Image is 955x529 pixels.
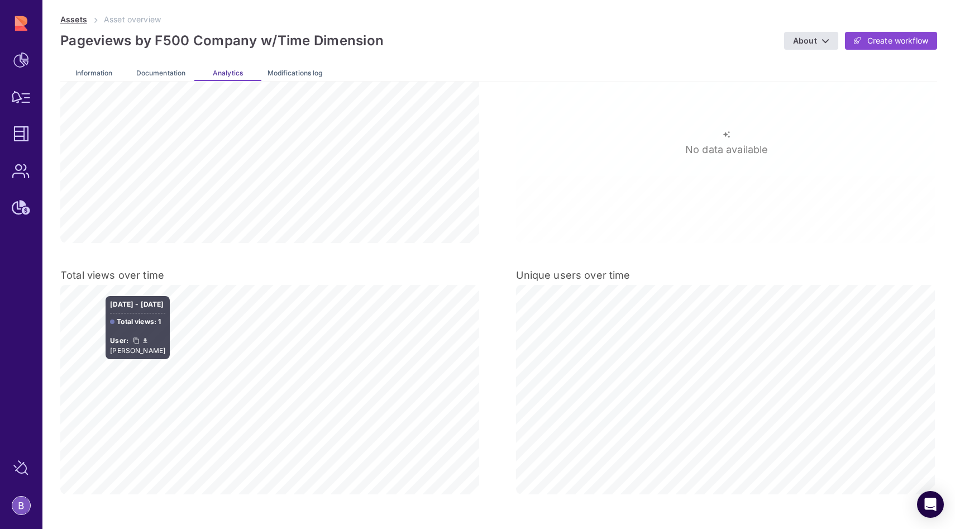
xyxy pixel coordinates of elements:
[12,497,30,514] img: account-photo
[117,318,161,326] span: Total views: 1
[75,69,113,77] span: Information
[213,69,243,77] span: Analytics
[110,347,165,355] span: [PERSON_NAME]
[136,69,185,77] span: Documentation
[268,69,322,77] span: Modifications log
[133,337,140,345] span: content_copy
[917,491,944,518] div: Open Intercom Messenger
[516,269,630,281] span: Unique users over time
[110,301,164,308] span: [DATE] - [DATE]
[60,269,164,281] span: Total views over time
[60,15,87,24] a: Assets
[60,32,384,49] p: Pageviews by F500 Company w/Time Dimension
[142,337,149,345] span: file_download
[110,337,165,345] h4: User:
[104,15,161,24] span: Asset overview
[867,35,928,46] span: Create workflow
[793,36,816,46] span: About
[685,143,768,156] span: No data available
